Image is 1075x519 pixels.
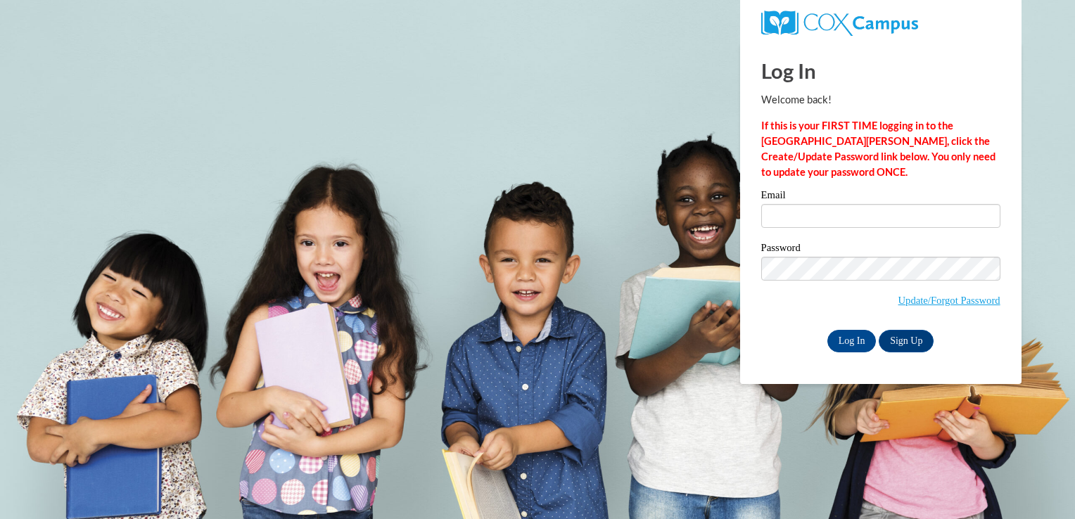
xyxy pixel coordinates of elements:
h1: Log In [761,56,1000,85]
p: Welcome back! [761,92,1000,108]
a: Sign Up [879,330,934,352]
label: Email [761,190,1000,204]
strong: If this is your FIRST TIME logging in to the [GEOGRAPHIC_DATA][PERSON_NAME], click the Create/Upd... [761,120,996,178]
label: Password [761,243,1000,257]
a: Update/Forgot Password [898,295,1000,306]
a: COX Campus [761,16,918,28]
img: COX Campus [761,11,918,36]
input: Log In [827,330,877,352]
